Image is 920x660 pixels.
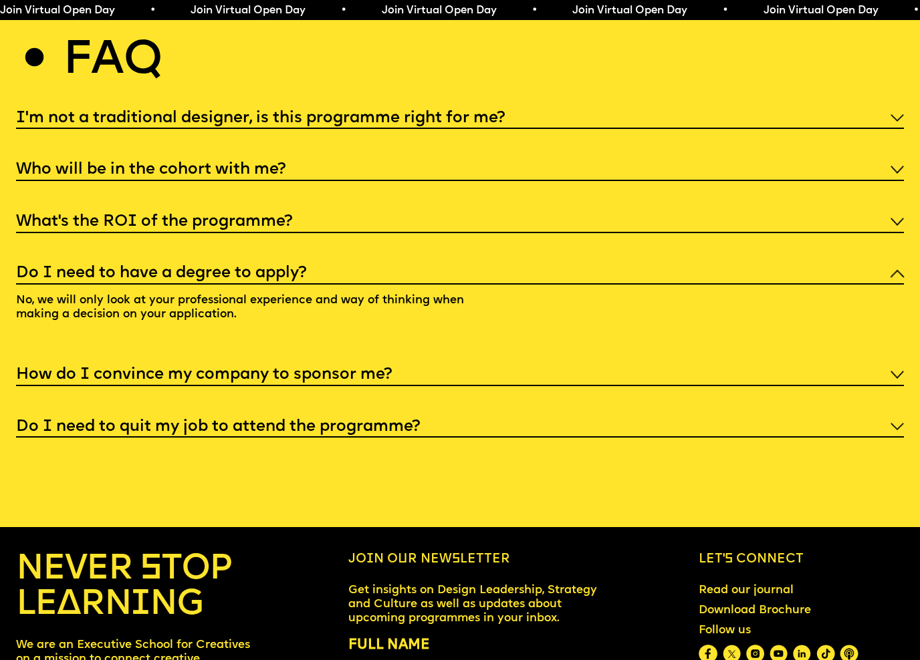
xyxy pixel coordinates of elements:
h5: Do I need to have a degree to apply? [16,267,306,280]
h5: How do I convince my company to sponsor me? [16,368,392,381]
p: No, we will only look at your professional experience and way of thinking when making a decision ... [16,285,476,334]
h5: What’s the ROI of the programme? [16,215,292,228]
span: • [340,5,346,16]
h5: Who will be in the cohort with me? [16,163,285,176]
span: • [531,5,537,16]
h5: Do I need to quit my job to attend the programme? [16,420,420,434]
p: Get insights on Design Leadership, Strategy and Culture as well as updates about upcoming program... [348,583,603,625]
span: • [149,5,155,16]
h6: Join our newsletter [348,552,603,568]
span: • [721,5,727,16]
h5: I'm not a traditional designer, is this programme right for me? [16,112,505,125]
span: • [913,5,919,16]
h4: NEVER STOP LEARNING [16,552,253,623]
a: Read our journal [693,577,800,604]
div: Follow us [699,624,858,638]
h2: Faq [63,41,161,81]
a: Download Brochure [693,598,818,625]
h6: Let’s connect [699,552,904,568]
label: FULL NAME [348,635,603,657]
